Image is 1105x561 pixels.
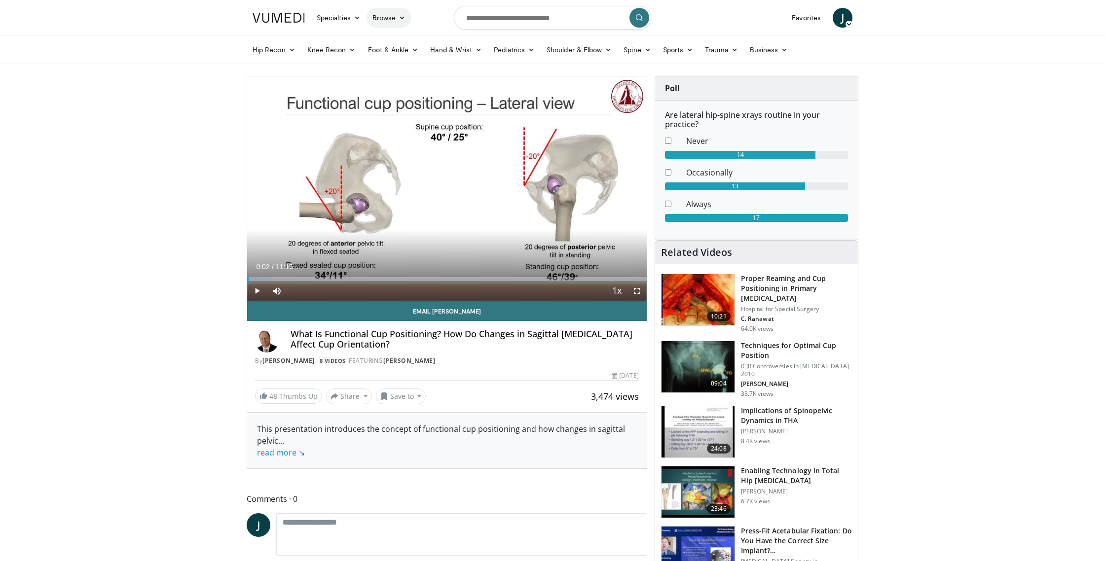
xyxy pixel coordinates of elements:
[661,406,852,458] a: 24:08 Implications of Spinopelvic Dynamics in THA [PERSON_NAME] 8.4K views
[247,40,301,60] a: Hip Recon
[665,83,680,94] strong: Poll
[488,40,541,60] a: Pediatrics
[257,435,305,458] span: ...
[301,40,362,60] a: Knee Recon
[741,427,852,435] p: [PERSON_NAME]
[741,406,852,425] h3: Implications of Spinopelvic Dynamics in THA
[661,341,852,398] a: 09:04 Techniques for Optimal Cup Position ICJR Controversies in [MEDICAL_DATA] 2010 [PERSON_NAME]...
[291,329,639,350] h4: What Is Functional Cup Positioning? How Do Changes in Sagittal [MEDICAL_DATA] Affect Cup Orientat...
[247,301,647,321] a: Email [PERSON_NAME]
[741,341,852,360] h3: Techniques for Optimal Cup Position
[741,437,770,445] p: 8.4K views
[744,40,794,60] a: Business
[657,40,700,60] a: Sports
[661,246,732,258] h4: Related Videos
[665,182,805,190] div: 13
[665,110,848,129] h6: Are lateral hip-spine xrays routine in your practice?
[707,444,731,454] span: 24:08
[272,263,274,271] span: /
[247,492,647,505] span: Comments 0
[454,6,651,30] input: Search topics, interventions
[376,388,426,404] button: Save to
[256,263,269,271] span: 0:02
[255,356,639,365] div: By FEATURING
[741,315,852,323] p: C. Ranawat
[262,356,315,365] a: [PERSON_NAME]
[247,76,647,301] video-js: Video Player
[276,263,293,271] span: 11:15
[267,281,287,301] button: Mute
[316,356,349,365] a: 8 Videos
[661,274,852,333] a: 10:21 Proper Reaming and Cup Positioning in Primary [MEDICAL_DATA] Hospital for Special Surgery C...
[679,198,855,210] dd: Always
[662,466,735,518] img: 8f4170cf-a85a-4ca4-b594-ff16920bc212.150x105_q85_crop-smart_upscale.jpg
[607,281,627,301] button: Playback Rate
[833,8,852,28] a: J
[741,390,773,398] p: 33.7K views
[786,8,827,28] a: Favorites
[707,312,731,321] span: 10:21
[741,325,773,333] p: 64.0K views
[247,281,267,301] button: Play
[741,380,852,388] p: [PERSON_NAME]
[741,497,770,505] p: 6.7K views
[741,305,852,313] p: Hospital for Special Surgery
[741,274,852,303] h3: Proper Reaming and Cup Positioning in Primary [MEDICAL_DATA]
[255,388,322,404] a: 48 Thumbs Up
[618,40,657,60] a: Spine
[541,40,618,60] a: Shoulder & Elbow
[383,356,436,365] a: [PERSON_NAME]
[326,388,372,404] button: Share
[424,40,488,60] a: Hand & Wrist
[707,379,731,388] span: 09:04
[665,151,816,159] div: 14
[741,362,852,378] p: ICJR Controversies in [MEDICAL_DATA] 2010
[741,488,852,495] p: [PERSON_NAME]
[311,8,367,28] a: Specialties
[662,274,735,325] img: 9ceeadf7-7a50-4be6-849f-8c42a554e74d.150x105_q85_crop-smart_upscale.jpg
[699,40,744,60] a: Trauma
[662,341,735,392] img: Screen_shot_2010-09-10_at_12.36.11_PM_2.png.150x105_q85_crop-smart_upscale.jpg
[679,135,855,147] dd: Never
[741,526,852,556] h3: Press-Fit Acetabular Fixation: Do You Have the Correct Size Implant?…
[665,214,848,222] div: 17
[367,8,412,28] a: Browse
[253,13,305,23] img: VuMedi Logo
[255,329,279,352] img: Avatar
[679,167,855,178] dd: Occasionally
[247,277,647,281] div: Progress Bar
[662,406,735,457] img: 74d4bff1-f7fa-4e32-bb20-85842c495601.150x105_q85_crop-smart_upscale.jpg
[362,40,425,60] a: Foot & Ankle
[707,504,731,514] span: 23:46
[247,513,270,537] a: J
[257,423,637,458] div: This presentation introduces the concept of functional cup positioning and how changes in sagitta...
[269,391,277,401] span: 48
[661,466,852,518] a: 23:46 Enabling Technology in Total Hip [MEDICAL_DATA] [PERSON_NAME] 6.7K views
[257,447,305,458] a: read more ↘
[612,371,638,380] div: [DATE]
[591,390,639,402] span: 3,474 views
[741,466,852,486] h3: Enabling Technology in Total Hip [MEDICAL_DATA]
[627,281,647,301] button: Fullscreen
